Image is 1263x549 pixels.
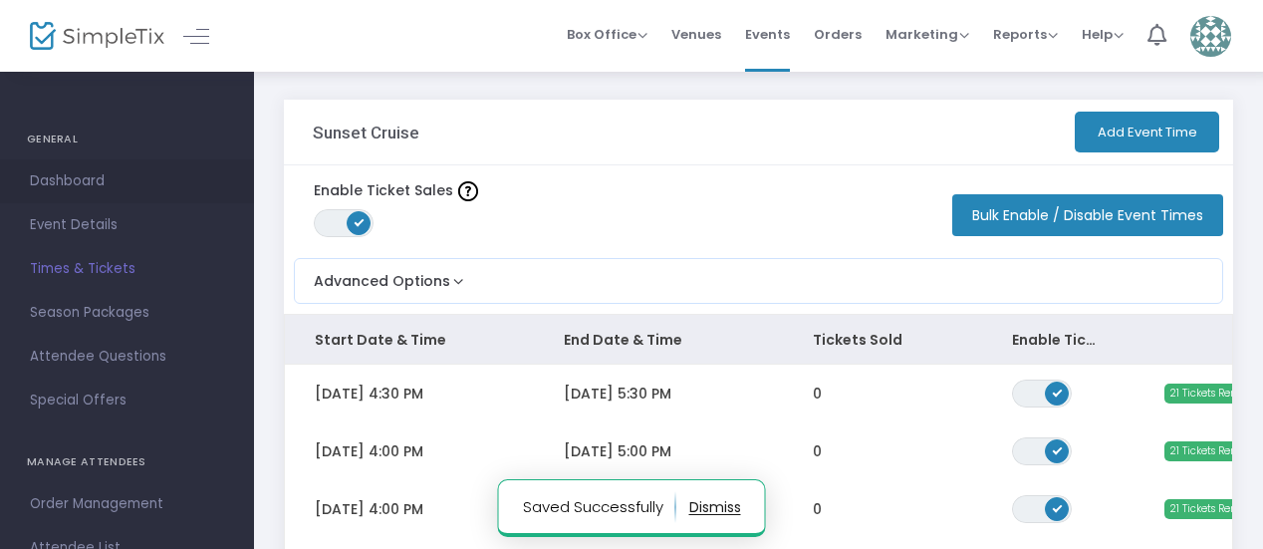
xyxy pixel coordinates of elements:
span: ON [355,217,365,227]
button: Advanced Options [295,259,468,292]
span: Reports [993,25,1058,44]
span: Dashboard [30,168,224,194]
span: [DATE] 5:30 PM [564,384,671,404]
button: Bulk Enable / Disable Event Times [952,194,1223,236]
span: [DATE] 5:00 PM [564,441,671,461]
span: 0 [813,499,822,519]
th: Enable Ticket Sales [982,315,1132,365]
span: ON [1053,387,1063,397]
span: 0 [813,384,822,404]
span: Events [745,9,790,60]
button: dismiss [689,491,741,523]
h4: MANAGE ATTENDEES [27,442,227,482]
h4: GENERAL [27,120,227,159]
th: Tickets Sold [783,315,982,365]
label: Enable Ticket Sales [314,180,478,201]
span: Season Packages [30,300,224,326]
span: Orders [814,9,862,60]
h3: Sunset Cruise [313,123,419,142]
span: [DATE] 4:00 PM [315,499,423,519]
span: Help [1082,25,1124,44]
span: Box Office [567,25,647,44]
span: Attendee Questions [30,344,224,370]
th: Start Date & Time [285,315,534,365]
span: [DATE] 4:00 PM [315,441,423,461]
span: Venues [671,9,721,60]
p: Saved Successfully [523,491,676,523]
span: Marketing [885,25,969,44]
span: [DATE] 4:30 PM [315,384,423,404]
span: ON [1053,502,1063,512]
span: Order Management [30,491,224,517]
span: ON [1053,444,1063,454]
img: question-mark [458,181,478,201]
th: End Date & Time [534,315,783,365]
span: Special Offers [30,388,224,413]
span: Times & Tickets [30,256,224,282]
button: Add Event Time [1075,112,1219,152]
span: Event Details [30,212,224,238]
span: 0 [813,441,822,461]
